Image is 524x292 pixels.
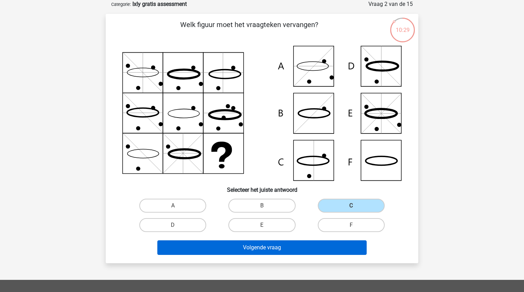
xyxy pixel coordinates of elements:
[139,218,206,232] label: D
[139,199,206,213] label: A
[117,181,407,193] h6: Selecteer het juiste antwoord
[111,2,131,7] small: Categorie:
[318,218,385,232] label: F
[390,17,416,34] div: 10:29
[157,240,367,255] button: Volgende vraag
[228,199,295,213] label: B
[228,218,295,232] label: E
[318,199,385,213] label: C
[117,19,381,40] p: Welk figuur moet het vraagteken vervangen?
[132,1,187,7] strong: Ixly gratis assessment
